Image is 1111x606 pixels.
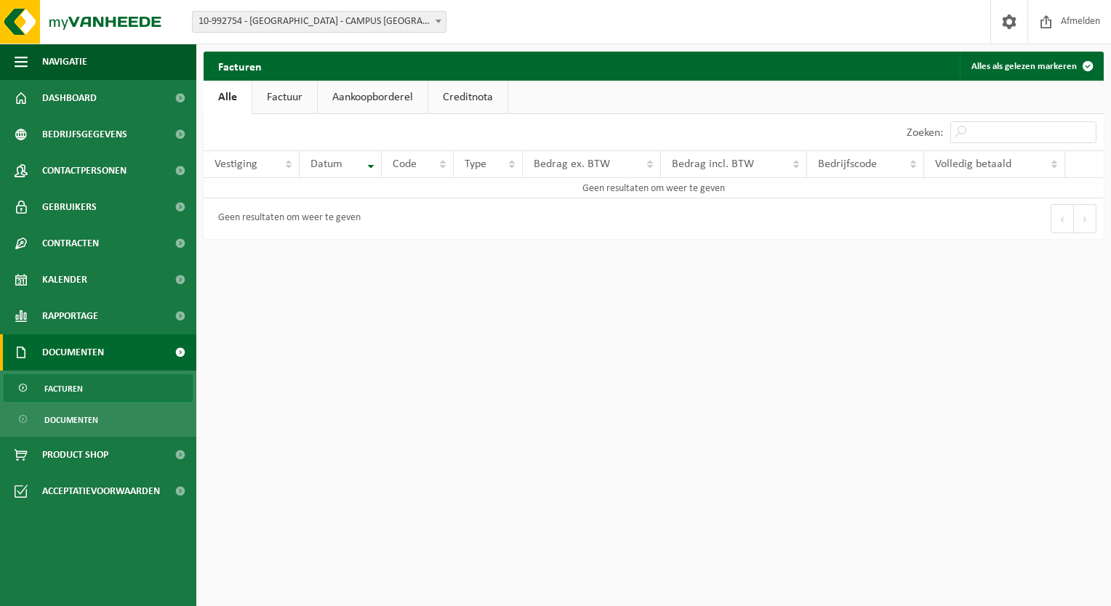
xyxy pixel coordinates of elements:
[193,12,446,32] span: 10-992754 - OLVC ZOTTEGEM - CAMPUS GROTENBERGE - ZOTTEGEM
[1074,204,1096,233] button: Next
[534,158,610,170] span: Bedrag ex. BTW
[907,127,943,139] label: Zoeken:
[42,334,104,371] span: Documenten
[42,80,97,116] span: Dashboard
[1051,204,1074,233] button: Previous
[42,225,99,262] span: Contracten
[42,473,160,509] span: Acceptatievoorwaarden
[672,158,754,170] span: Bedrag incl. BTW
[4,405,193,433] a: Documenten
[465,158,486,170] span: Type
[318,81,428,114] a: Aankoopborderel
[204,52,276,80] h2: Facturen
[42,189,97,225] span: Gebruikers
[204,178,1104,198] td: Geen resultaten om weer te geven
[42,44,87,80] span: Navigatie
[214,158,257,170] span: Vestiging
[4,374,193,402] a: Facturen
[204,81,252,114] a: Alle
[44,375,83,403] span: Facturen
[935,158,1011,170] span: Volledig betaald
[252,81,317,114] a: Factuur
[818,158,877,170] span: Bedrijfscode
[42,153,127,189] span: Contactpersonen
[44,406,98,434] span: Documenten
[192,11,446,33] span: 10-992754 - OLVC ZOTTEGEM - CAMPUS GROTENBERGE - ZOTTEGEM
[960,52,1102,81] button: Alles als gelezen markeren
[428,81,508,114] a: Creditnota
[211,206,361,232] div: Geen resultaten om weer te geven
[42,116,127,153] span: Bedrijfsgegevens
[393,158,417,170] span: Code
[42,298,98,334] span: Rapportage
[42,437,108,473] span: Product Shop
[310,158,342,170] span: Datum
[42,262,87,298] span: Kalender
